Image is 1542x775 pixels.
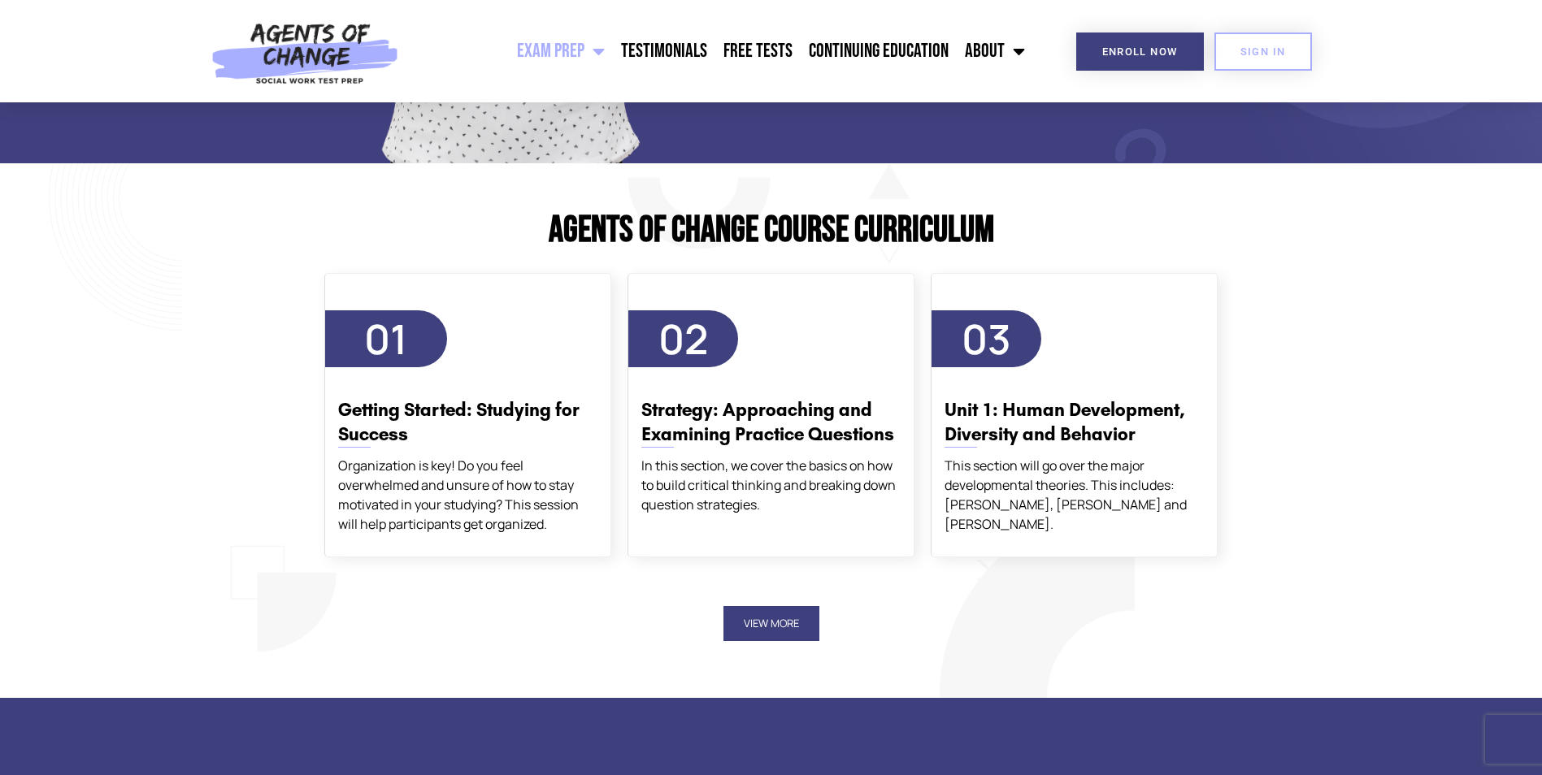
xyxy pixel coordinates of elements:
[509,31,613,71] a: Exam Prep
[1240,46,1286,57] span: SIGN IN
[801,31,957,71] a: Continuing Education
[715,31,801,71] a: Free Tests
[957,31,1033,71] a: About
[1076,32,1204,71] a: Enroll Now
[641,456,901,514] div: In this section, we cover the basics on how to build critical thinking and breaking down question...
[1102,46,1178,57] span: Enroll Now
[338,456,597,534] div: Organization is key! Do you feel overwhelmed and unsure of how to stay motivated in your studying...
[945,398,1204,447] h3: Unit 1: Human Development, Diversity and Behavior
[316,212,1227,249] h2: Agents of Change Course Curriculum
[641,398,901,447] h3: Strategy: Approaching and Examining Practice Questions
[658,311,708,366] span: 02
[945,456,1204,534] div: This section will go over the major developmental theories. This includes: [PERSON_NAME], [PERSON...
[364,311,407,366] span: 01
[338,398,597,447] h3: Getting Started: Studying for Success
[407,31,1033,71] nav: Menu
[962,311,1011,366] span: 03
[613,31,715,71] a: Testimonials
[1214,32,1312,71] a: SIGN IN
[723,606,819,641] button: View More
